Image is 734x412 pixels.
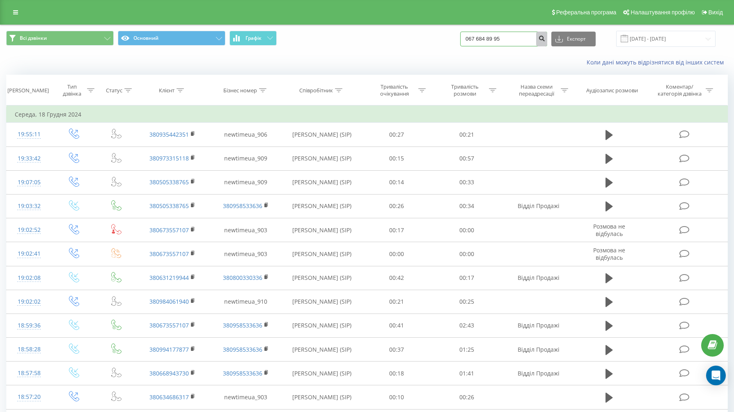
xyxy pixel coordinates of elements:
[149,346,189,353] a: 380994177877
[656,83,704,97] div: Коментар/категорія дзвінка
[209,170,282,194] td: newtimeua_909
[149,250,189,258] a: 380673557107
[15,198,43,214] div: 19:03:32
[106,87,122,94] div: Статус
[7,106,728,123] td: Середа, 18 Грудня 2024
[223,87,257,94] div: Бізнес номер
[118,31,225,46] button: Основний
[432,123,502,146] td: 00:21
[631,9,695,16] span: Налаштування профілю
[443,83,487,97] div: Тривалість розмови
[515,83,559,97] div: Назва схеми переадресації
[59,83,85,97] div: Тип дзвінка
[282,338,361,362] td: [PERSON_NAME] (SIP)
[432,194,502,218] td: 00:34
[20,35,47,41] span: Всі дзвінки
[432,266,502,290] td: 00:17
[282,290,361,314] td: [PERSON_NAME] (SIP)
[159,87,174,94] div: Клієнт
[361,362,432,385] td: 00:18
[282,194,361,218] td: [PERSON_NAME] (SIP)
[209,123,282,146] td: newtimeua_906
[460,32,547,46] input: Пошук за номером
[149,369,189,377] a: 380668943730
[282,266,361,290] td: [PERSON_NAME] (SIP)
[15,126,43,142] div: 19:55:11
[245,35,261,41] span: Графік
[361,290,432,314] td: 00:21
[15,174,43,190] div: 19:07:05
[282,314,361,337] td: [PERSON_NAME] (SIP)
[502,194,575,218] td: Відділ Продажі
[502,266,575,290] td: Відділ Продажі
[223,369,262,377] a: 380958533636
[223,274,262,282] a: 380800330336
[299,87,333,94] div: Співробітник
[15,246,43,262] div: 19:02:41
[149,274,189,282] a: 380631219944
[282,242,361,266] td: [PERSON_NAME] (SIP)
[223,321,262,329] a: 380958533636
[551,32,596,46] button: Експорт
[432,338,502,362] td: 01:25
[6,31,114,46] button: Всі дзвінки
[15,222,43,238] div: 19:02:52
[15,318,43,334] div: 18:59:36
[7,87,49,94] div: [PERSON_NAME]
[361,242,432,266] td: 00:00
[361,338,432,362] td: 00:37
[149,154,189,162] a: 380973315118
[361,170,432,194] td: 00:14
[361,194,432,218] td: 00:26
[149,393,189,401] a: 380634686317
[149,202,189,210] a: 380505338765
[149,226,189,234] a: 380673557107
[15,294,43,310] div: 19:02:02
[593,222,625,238] span: Розмова не відбулась
[502,362,575,385] td: Відділ Продажі
[361,218,432,242] td: 00:17
[282,123,361,146] td: [PERSON_NAME] (SIP)
[209,385,282,409] td: newtimeua_903
[149,298,189,305] a: 380984061940
[229,31,277,46] button: Графік
[432,362,502,385] td: 01:41
[15,270,43,286] div: 19:02:08
[209,218,282,242] td: newtimeua_903
[223,346,262,353] a: 380958533636
[432,314,502,337] td: 02:43
[149,321,189,329] a: 380673557107
[361,385,432,409] td: 00:10
[282,170,361,194] td: [PERSON_NAME] (SIP)
[209,242,282,266] td: newtimeua_903
[361,123,432,146] td: 00:27
[432,290,502,314] td: 00:25
[282,362,361,385] td: [PERSON_NAME] (SIP)
[372,83,416,97] div: Тривалість очікування
[361,314,432,337] td: 00:41
[706,366,726,385] div: Open Intercom Messenger
[586,87,638,94] div: Аудіозапис розмови
[149,130,189,138] a: 380935442351
[361,266,432,290] td: 00:42
[709,9,723,16] span: Вихід
[432,146,502,170] td: 00:57
[432,242,502,266] td: 00:00
[15,341,43,357] div: 18:58:28
[593,246,625,261] span: Розмова не відбулась
[282,385,361,409] td: [PERSON_NAME] (SIP)
[587,58,728,66] a: Коли дані можуть відрізнятися вiд інших систем
[502,338,575,362] td: Відділ Продажі
[223,202,262,210] a: 380958533636
[502,314,575,337] td: Відділ Продажі
[432,170,502,194] td: 00:33
[282,218,361,242] td: [PERSON_NAME] (SIP)
[432,218,502,242] td: 00:00
[15,151,43,167] div: 19:33:42
[209,290,282,314] td: newtimeua_910
[15,365,43,381] div: 18:57:58
[282,146,361,170] td: [PERSON_NAME] (SIP)
[361,146,432,170] td: 00:15
[15,389,43,405] div: 18:57:20
[149,178,189,186] a: 380505338765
